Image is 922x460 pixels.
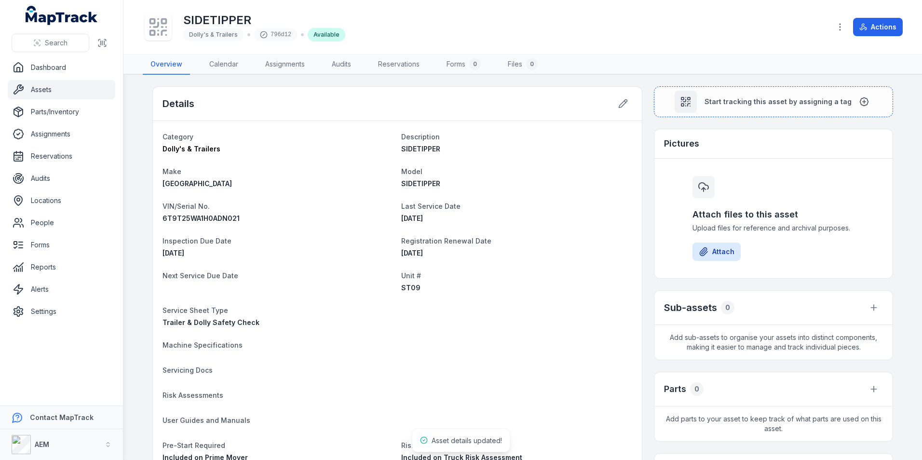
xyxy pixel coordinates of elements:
div: 0 [721,301,734,314]
div: Available [308,28,345,41]
a: Forms0 [439,54,488,75]
a: Audits [8,169,115,188]
span: Service Sheet Type [163,306,228,314]
span: Dolly's & Trailers [163,145,220,153]
span: 6T9T25WA1H0ADN021 [163,214,240,222]
h3: Attach files to this asset [692,208,854,221]
strong: Contact MapTrack [30,413,94,421]
div: 0 [469,58,481,70]
div: 0 [526,58,538,70]
span: Trailer & Dolly Safety Check [163,318,259,326]
a: Reservations [370,54,427,75]
span: SIDETIPPER [401,179,440,188]
span: Model [401,167,422,176]
span: Start tracking this asset by assigning a tag [705,97,852,107]
a: Calendar [202,54,246,75]
a: People [8,213,115,232]
span: SIDETIPPER [401,145,440,153]
span: Search [45,38,68,48]
a: Reservations [8,147,115,166]
a: Assets [8,80,115,99]
a: MapTrack [26,6,98,25]
span: Risk Assessments [163,391,223,399]
a: Files0 [500,54,545,75]
span: Machine Specifications [163,341,243,349]
button: Search [12,34,89,52]
a: Assignments [258,54,312,75]
span: Add parts to your asset to keep track of what parts are used on this asset. [654,406,893,441]
span: Add sub-assets to organise your assets into distinct components, making it easier to manage and t... [654,325,893,360]
span: [GEOGRAPHIC_DATA] [163,179,232,188]
span: VIN/Serial No. [163,202,210,210]
span: User Guides and Manuals [163,416,250,424]
a: Assignments [8,124,115,144]
a: Forms [8,235,115,255]
a: Dashboard [8,58,115,77]
a: Locations [8,191,115,210]
a: Overview [143,54,190,75]
div: 0 [690,382,704,396]
a: Settings [8,302,115,321]
time: 13/03/2026, 12:00:00 am [401,249,423,257]
span: Inspection Due Date [163,237,231,245]
span: Risk Assessment needed? [401,441,490,449]
span: Description [401,133,440,141]
span: Upload files for reference and archival purposes. [692,223,854,233]
h2: Details [163,97,194,110]
h3: Pictures [664,137,699,150]
span: Unit # [401,271,421,280]
span: Dolly's & Trailers [189,31,238,38]
time: 05/09/2024, 12:00:00 am [401,214,423,222]
span: Last Service Date [401,202,461,210]
a: Parts/Inventory [8,102,115,122]
a: Reports [8,257,115,277]
span: Servicing Docs [163,366,213,374]
span: Registration Renewal Date [401,237,491,245]
h2: Sub-assets [664,301,717,314]
strong: AEM [35,440,49,448]
button: Start tracking this asset by assigning a tag [654,86,893,117]
span: Asset details updated! [432,436,502,445]
span: [DATE] [401,249,423,257]
span: Next Service Due Date [163,271,238,280]
span: ST09 [401,284,420,292]
div: 796d12 [254,28,297,41]
span: Pre-Start Required [163,441,225,449]
button: Actions [853,18,903,36]
span: [DATE] [401,214,423,222]
span: Category [163,133,193,141]
a: Audits [324,54,359,75]
time: 13/10/2026, 12:00:00 am [163,249,184,257]
h1: SIDETIPPER [183,13,345,28]
h3: Parts [664,382,686,396]
button: Attach [692,243,741,261]
a: Alerts [8,280,115,299]
span: Make [163,167,181,176]
span: [DATE] [163,249,184,257]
